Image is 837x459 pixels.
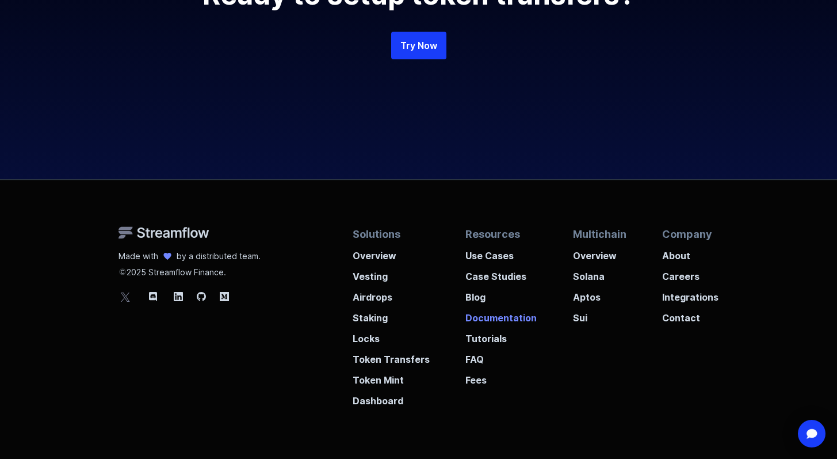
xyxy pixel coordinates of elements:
div: Open Intercom Messenger [798,420,825,447]
p: 2025 Streamflow Finance. [119,262,261,278]
a: Dashboard [353,387,430,408]
a: Aptos [573,283,626,304]
p: by a distributed team. [177,251,261,262]
p: Company [662,226,718,242]
a: Careers [662,263,718,283]
a: About [662,242,718,263]
p: Solutions [353,226,430,242]
a: Try Now [391,32,446,59]
a: Overview [353,242,430,263]
a: Blog [465,283,537,304]
img: Streamflow Logo [119,226,209,239]
a: Overview [573,242,626,263]
a: Sui [573,304,626,325]
a: Token Transfers [353,346,430,366]
a: Tutorials [465,325,537,346]
a: Solana [573,263,626,283]
a: FAQ [465,346,537,366]
a: Contact [662,304,718,325]
a: Staking [353,304,430,325]
p: Made with [119,251,158,262]
a: Token Mint [353,366,430,387]
p: Resources [465,226,537,242]
a: Integrations [662,283,718,304]
a: Locks [353,325,430,346]
a: Vesting [353,263,430,283]
a: Use Cases [465,242,537,263]
a: Airdrops [353,283,430,304]
a: Fees [465,366,537,387]
a: Case Studies [465,263,537,283]
p: Multichain [573,226,626,242]
a: Documentation [465,304,537,325]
